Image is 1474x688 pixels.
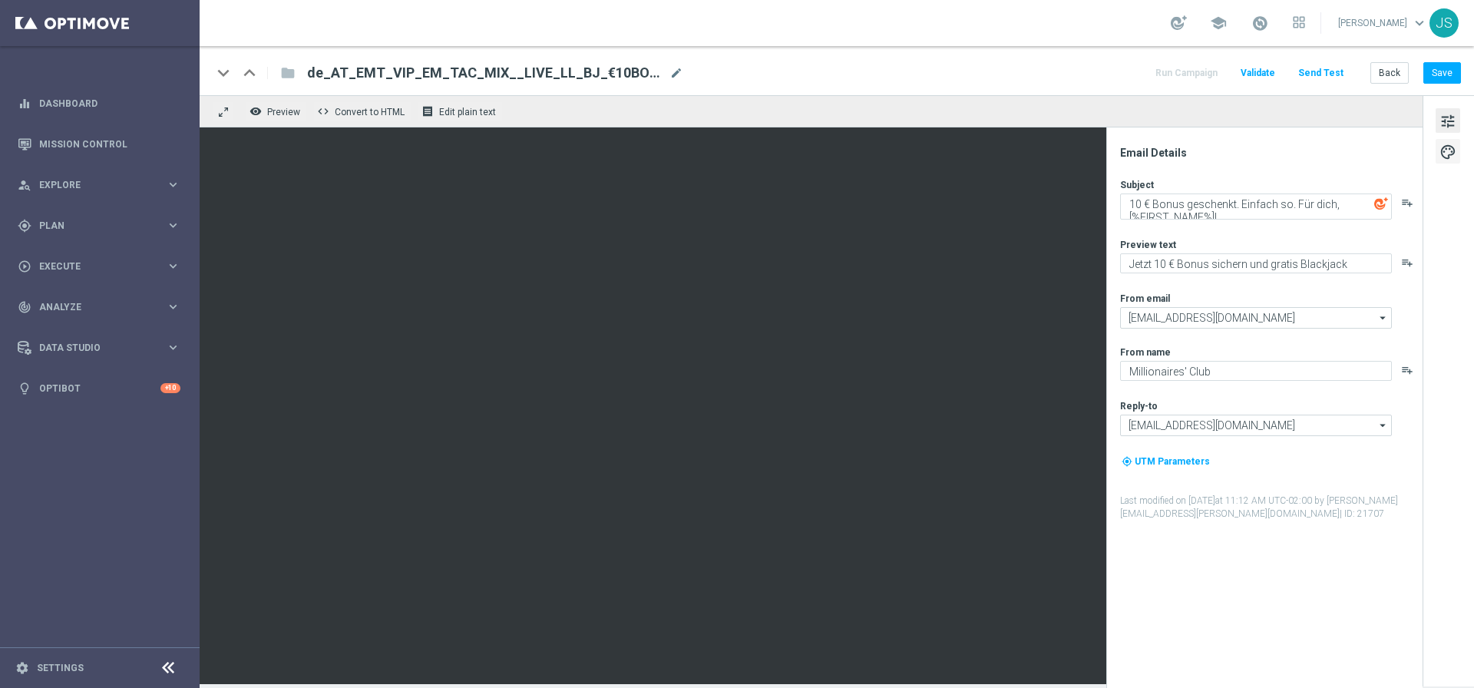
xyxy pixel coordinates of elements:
button: play_circle_outline Execute keyboard_arrow_right [17,260,181,273]
i: remove_red_eye [250,105,262,117]
input: Select [1120,307,1392,329]
label: Subject [1120,179,1154,191]
i: settings [15,661,29,675]
span: UTM Parameters [1135,456,1210,467]
span: Analyze [39,303,166,312]
span: school [1210,15,1227,31]
button: Data Studio keyboard_arrow_right [17,342,181,354]
i: arrow_drop_down [1376,308,1391,328]
i: gps_fixed [18,219,31,233]
div: Dashboard [18,83,180,124]
div: Explore [18,178,166,192]
a: Optibot [39,368,160,408]
span: keyboard_arrow_down [1411,15,1428,31]
span: Plan [39,221,166,230]
button: lightbulb Optibot +10 [17,382,181,395]
div: JS [1429,8,1459,38]
span: de_AT_EMT_VIP_EM_TAC_MIX__LIVE_LL_BJ_€10BONUS_250404 [307,64,663,82]
button: remove_red_eye Preview [246,101,307,121]
button: Save [1423,62,1461,84]
button: Mission Control [17,138,181,150]
span: Validate [1241,68,1275,78]
i: person_search [18,178,31,192]
img: optiGenie.svg [1374,197,1388,210]
button: gps_fixed Plan keyboard_arrow_right [17,220,181,232]
div: Execute [18,260,166,273]
span: | ID: 21707 [1340,508,1384,519]
div: Analyze [18,300,166,314]
label: From email [1120,293,1170,305]
div: Data Studio [18,341,166,355]
i: equalizer [18,97,31,111]
button: Send Test [1296,63,1346,84]
button: equalizer Dashboard [17,98,181,110]
i: receipt [421,105,434,117]
button: tune [1436,108,1460,133]
i: keyboard_arrow_right [166,299,180,314]
button: Back [1370,62,1409,84]
label: Preview text [1120,239,1176,251]
i: keyboard_arrow_right [166,218,180,233]
button: Validate [1238,63,1277,84]
label: Reply-to [1120,400,1158,412]
div: Email Details [1120,146,1421,160]
button: code Convert to HTML [313,101,411,121]
span: tune [1439,111,1456,131]
i: keyboard_arrow_right [166,177,180,192]
i: track_changes [18,300,31,314]
span: code [317,105,329,117]
div: Mission Control [18,124,180,164]
button: playlist_add [1401,197,1413,209]
input: vip@lottoland.at [1120,415,1392,436]
span: Execute [39,262,166,271]
a: Dashboard [39,83,180,124]
i: keyboard_arrow_right [166,259,180,273]
button: track_changes Analyze keyboard_arrow_right [17,301,181,313]
button: person_search Explore keyboard_arrow_right [17,179,181,191]
a: [PERSON_NAME]keyboard_arrow_down [1337,12,1429,35]
label: From name [1120,346,1171,359]
i: keyboard_arrow_right [166,340,180,355]
button: playlist_add [1401,364,1413,376]
a: Settings [37,663,84,673]
i: my_location [1122,456,1132,467]
span: mode_edit [669,66,683,80]
div: Plan [18,219,166,233]
i: lightbulb [18,382,31,395]
button: my_location UTM Parameters [1120,453,1211,470]
i: play_circle_outline [18,260,31,273]
span: Convert to HTML [335,107,405,117]
button: receipt Edit plain text [418,101,503,121]
button: playlist_add [1401,256,1413,269]
span: Preview [267,107,300,117]
span: Explore [39,180,166,190]
span: Edit plain text [439,107,496,117]
i: arrow_drop_down [1376,415,1391,435]
button: palette [1436,139,1460,164]
div: +10 [160,383,180,393]
a: Mission Control [39,124,180,164]
span: Data Studio [39,343,166,352]
label: Last modified on [DATE] at 11:12 AM UTC-02:00 by [PERSON_NAME][EMAIL_ADDRESS][PERSON_NAME][DOMAIN... [1120,495,1421,521]
span: palette [1439,142,1456,162]
div: Optibot [18,368,180,408]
